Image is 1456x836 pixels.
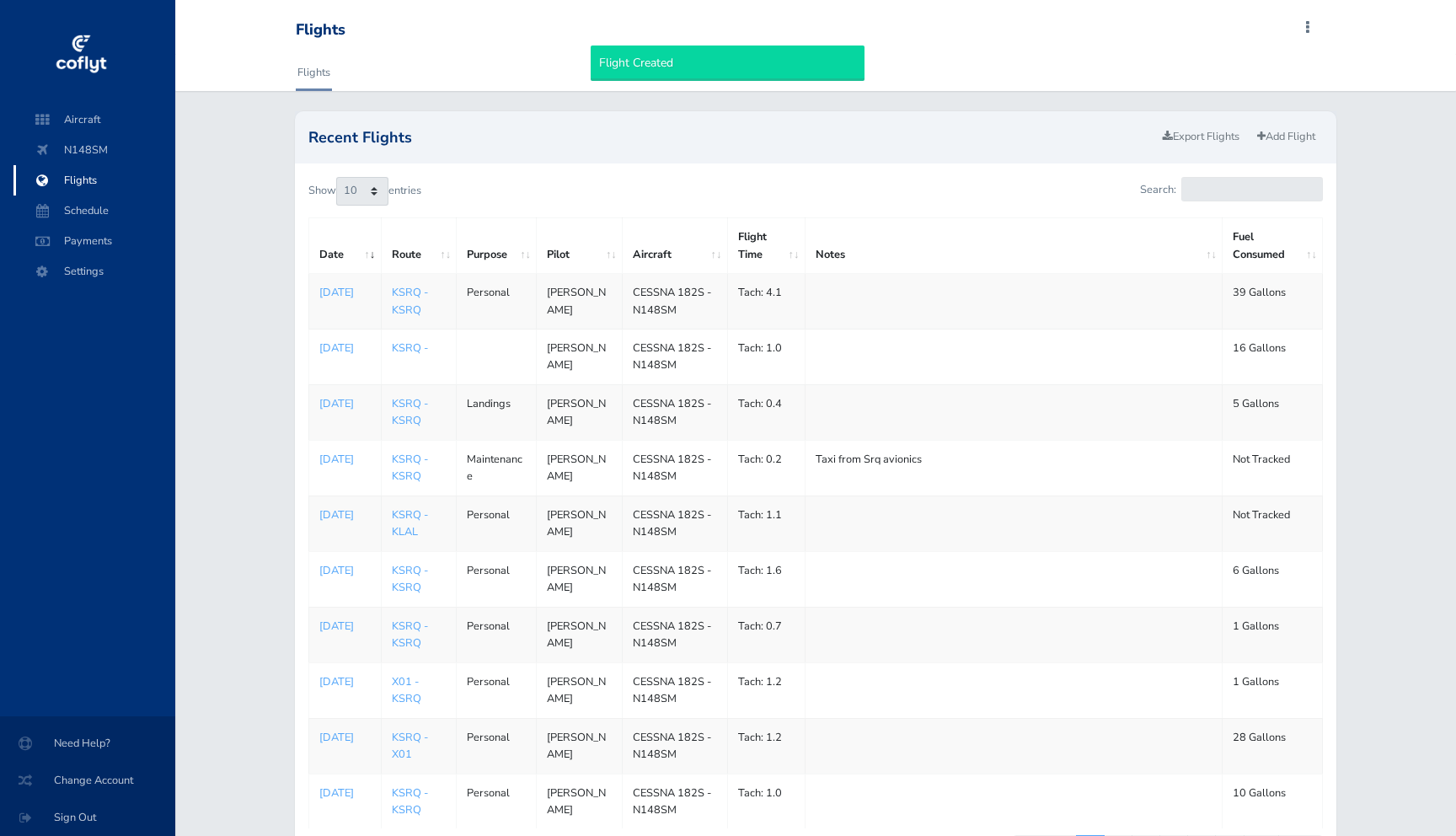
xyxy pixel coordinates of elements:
[623,607,728,662] td: CESSNA 182S - N148SM
[319,340,371,356] a: [DATE]
[319,284,371,301] a: [DATE]
[1250,125,1323,149] a: Add Flight
[623,774,728,828] td: CESSNA 182S - N148SM
[392,452,428,484] a: KSRQ - KSRQ
[392,674,421,706] a: X01 - KSRQ
[1155,125,1247,149] a: Export Flights
[727,662,805,718] td: Tach: 1.2
[805,440,1223,496] td: Taxi from Srq avionics
[623,662,728,718] td: CESSNA 182S - N148SM
[457,662,537,718] td: Personal
[1223,496,1323,551] td: Not Tracked
[392,340,428,356] a: KSRQ -
[457,218,537,274] th: Purpose: activate to sort column ascending
[296,21,345,40] div: Flights
[308,177,421,206] label: Show entries
[623,718,728,774] td: CESSNA 182S - N148SM
[1223,330,1323,385] td: 16 Gallons
[1140,177,1323,201] label: Search:
[537,274,623,330] td: [PERSON_NAME]
[319,506,371,523] a: [DATE]
[537,662,623,718] td: [PERSON_NAME]
[319,673,371,690] a: [DATE]
[623,496,728,551] td: CESSNA 182S - N148SM
[623,551,728,607] td: CESSNA 182S - N148SM
[30,165,158,196] span: Flights
[727,384,805,440] td: Tach: 0.4
[805,218,1223,274] th: Notes: activate to sort column ascending
[1223,274,1323,330] td: 39 Gallons
[623,218,728,274] th: Aircraft: activate to sort column ascending
[457,718,537,774] td: Personal
[1223,384,1323,440] td: 5 Gallons
[1223,662,1323,718] td: 1 Gallons
[308,130,1156,145] h2: Recent Flights
[319,785,371,801] a: [DATE]
[457,384,537,440] td: Landings
[1223,551,1323,607] td: 6 Gallons
[1223,607,1323,662] td: 1 Gallons
[623,274,728,330] td: CESSNA 182S - N148SM
[20,765,155,796] span: Change Account
[392,507,428,539] a: KSRQ - KLAL
[319,618,371,635] a: [DATE]
[623,440,728,496] td: CESSNA 182S - N148SM
[392,396,428,428] a: KSRQ - KSRQ
[457,496,537,551] td: Personal
[381,218,457,274] th: Route: activate to sort column ascending
[727,218,805,274] th: Flight Time: activate to sort column ascending
[1223,218,1323,274] th: Fuel Consumed: activate to sort column ascending
[1181,177,1323,201] input: Search:
[537,718,623,774] td: [PERSON_NAME]
[591,46,864,81] div: Flight Created
[537,496,623,551] td: [PERSON_NAME]
[1223,774,1323,828] td: 10 Gallons
[537,384,623,440] td: [PERSON_NAME]
[319,729,371,746] a: [DATE]
[1223,440,1323,496] td: Not Tracked
[30,256,158,287] span: Settings
[319,395,371,412] a: [DATE]
[457,607,537,662] td: Personal
[537,774,623,828] td: [PERSON_NAME]
[30,135,158,165] span: N148SM
[20,728,155,758] span: Need Help?
[392,619,428,651] a: KSRQ - KSRQ
[623,330,728,385] td: CESSNA 182S - N148SM
[457,551,537,607] td: Personal
[537,440,623,496] td: [PERSON_NAME]
[30,196,158,226] span: Schedule
[30,226,158,256] span: Payments
[727,330,805,385] td: Tach: 1.0
[727,496,805,551] td: Tach: 1.1
[457,774,537,828] td: Personal
[392,285,428,317] a: KSRQ - KSRQ
[30,104,158,135] span: Aircraft
[623,384,728,440] td: CESSNA 182S - N148SM
[308,218,381,274] th: Date: activate to sort column ascending
[392,785,428,817] a: KSRQ - KSRQ
[457,440,537,496] td: Maintenance
[537,218,623,274] th: Pilot: activate to sort column ascending
[537,330,623,385] td: [PERSON_NAME]
[457,274,537,330] td: Personal
[727,274,805,330] td: Tach: 4.1
[392,730,428,762] a: KSRQ - X01
[296,54,332,91] a: Flights
[53,29,109,80] img: coflyt logo
[727,440,805,496] td: Tach: 0.2
[392,563,428,595] a: KSRQ - KSRQ
[319,451,371,468] a: [DATE]
[727,551,805,607] td: Tach: 1.6
[727,607,805,662] td: Tach: 0.7
[1223,718,1323,774] td: 28 Gallons
[319,562,371,579] a: [DATE]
